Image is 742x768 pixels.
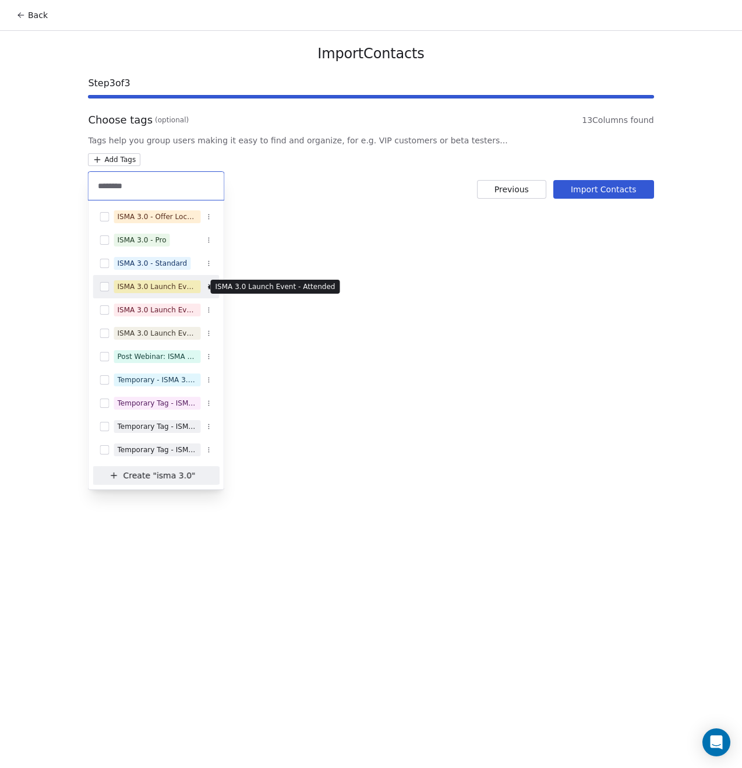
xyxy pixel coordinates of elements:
[118,375,197,385] div: Temporary - ISMA 3.0 Upgrade access
[118,398,197,408] div: Temporary Tag - ISMA 3.0 Lifetime Upgrade Nudge Segment
[118,235,167,245] div: ISMA 3.0 - Pro
[118,328,197,339] div: ISMA 3.0 Launch Event - Signup
[118,258,188,269] div: ISMA 3.0 - Standard
[157,470,192,482] span: isma 3.0
[118,351,197,362] div: Post Webinar: ISMA 3.0 Upsell
[93,205,220,485] div: Suggestions
[118,281,197,292] div: ISMA 3.0 Launch Event - Attended
[100,466,213,485] button: Create "isma 3.0"
[118,305,197,315] div: ISMA 3.0 Launch Event - No show
[123,470,157,482] span: Create "
[118,212,197,222] div: ISMA 3.0 - Offer Lock-in
[192,470,195,482] span: "
[215,282,335,291] p: ISMA 3.0 Launch Event - Attended
[118,421,197,432] div: Temporary Tag - ISMA 3.0 Lifetime Upgraded
[118,445,197,455] div: Temporary Tag - ISMA 3.0 Lifetime Upgraded 2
